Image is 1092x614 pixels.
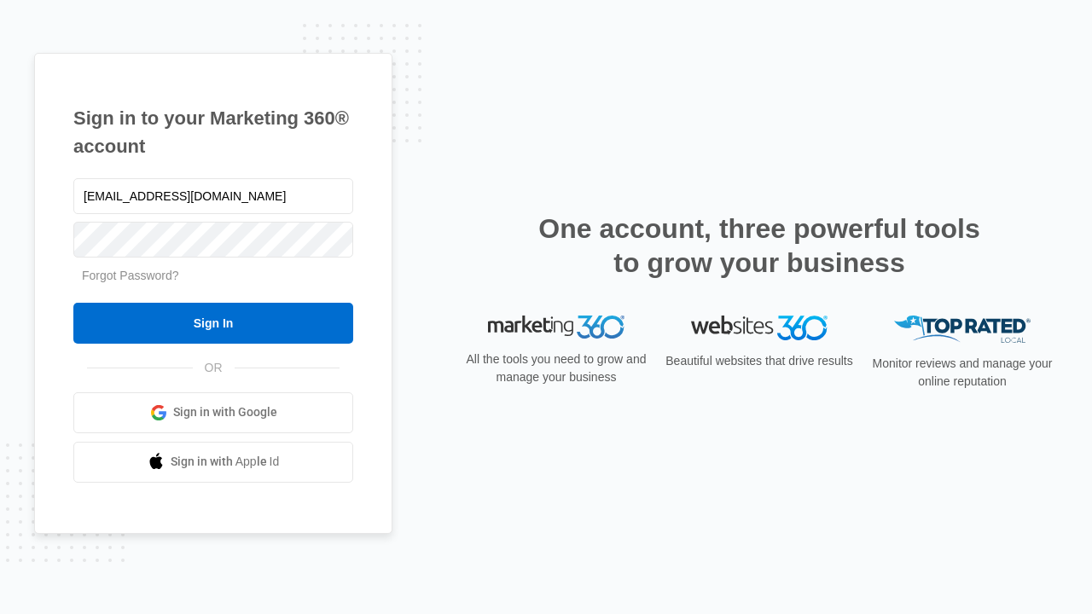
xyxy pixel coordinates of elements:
[173,403,277,421] span: Sign in with Google
[73,104,353,160] h1: Sign in to your Marketing 360® account
[533,211,985,280] h2: One account, three powerful tools to grow your business
[691,316,828,340] img: Websites 360
[867,355,1058,391] p: Monitor reviews and manage your online reputation
[193,359,235,377] span: OR
[664,352,855,370] p: Beautiful websites that drive results
[82,269,179,282] a: Forgot Password?
[73,392,353,433] a: Sign in with Google
[73,303,353,344] input: Sign In
[171,453,280,471] span: Sign in with Apple Id
[73,178,353,214] input: Email
[461,350,652,386] p: All the tools you need to grow and manage your business
[894,316,1031,344] img: Top Rated Local
[73,442,353,483] a: Sign in with Apple Id
[488,316,624,339] img: Marketing 360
